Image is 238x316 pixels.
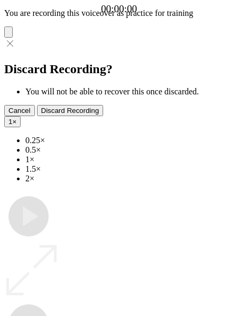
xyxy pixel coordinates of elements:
h2: Discard Recording? [4,62,234,76]
button: Cancel [4,105,35,116]
li: You will not be able to recover this once discarded. [25,87,234,96]
button: Discard Recording [37,105,104,116]
span: 1 [8,118,12,126]
li: 1× [25,155,234,164]
li: 0.25× [25,136,234,145]
li: 2× [25,174,234,183]
a: 00:00:00 [101,3,137,15]
button: 1× [4,116,21,127]
p: You are recording this voiceover as practice for training [4,8,234,18]
li: 0.5× [25,145,234,155]
li: 1.5× [25,164,234,174]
